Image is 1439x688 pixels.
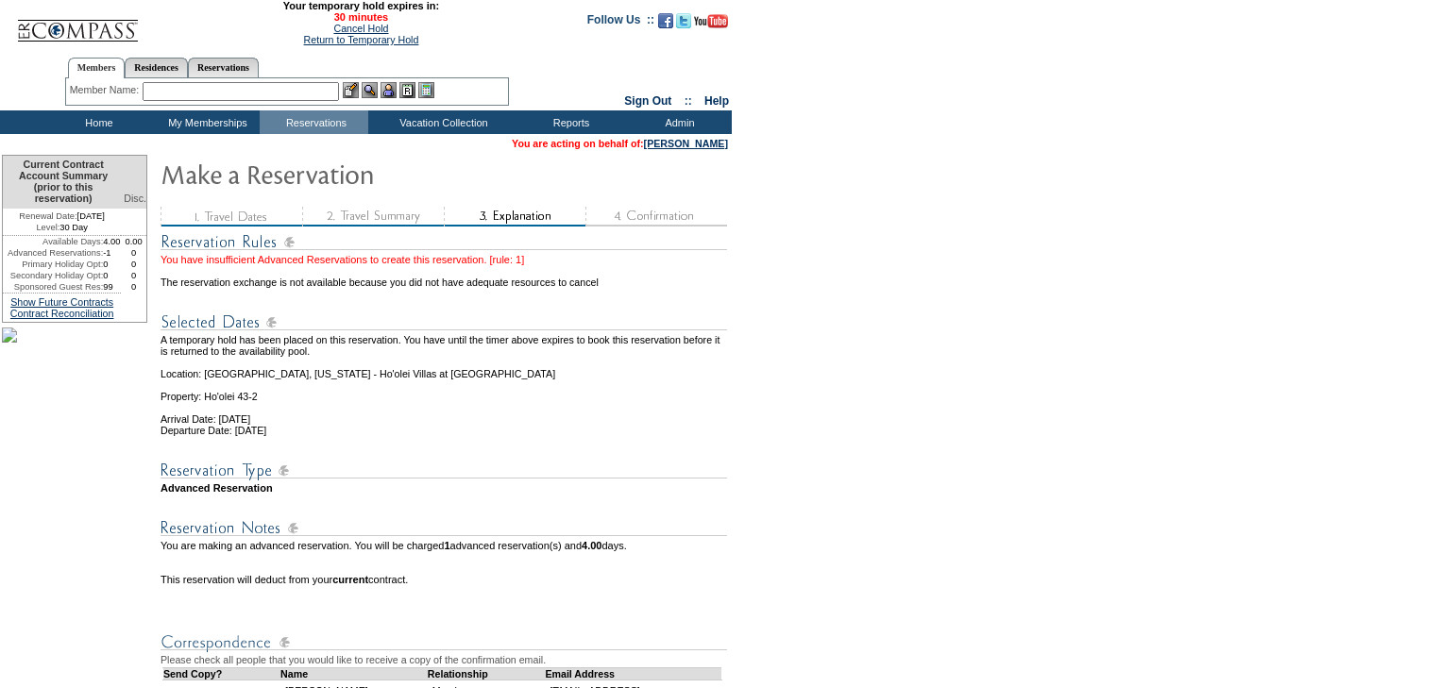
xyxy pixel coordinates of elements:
span: You are acting on behalf of: [512,138,728,149]
img: View [362,82,378,98]
img: subTtlResRules.gif [161,230,727,254]
td: Email Address [545,667,721,680]
a: Follow us on Twitter [676,19,691,30]
td: Property: Ho'olei 43-2 [161,379,730,402]
img: step2_state3.gif [302,207,444,227]
img: Reservations [399,82,415,98]
td: Primary Holiday Opt: [3,259,103,270]
img: Reservation Dates [161,310,727,334]
td: Sponsored Guest Res: [3,281,103,293]
img: Impersonate [381,82,397,98]
td: Available Days: [3,236,103,247]
td: Relationship [428,667,546,680]
td: Reports [515,110,623,134]
td: Send Copy? [163,667,281,680]
span: Please check all people that you would like to receive a copy of the confirmation email. [161,654,546,665]
img: Reservation Type [161,459,727,482]
a: Show Future Contracts [10,296,113,308]
td: 0 [103,270,121,281]
a: Subscribe to our YouTube Channel [694,19,728,30]
a: Help [704,94,729,108]
span: 30 minutes [148,11,573,23]
td: 4.00 [103,236,121,247]
img: step3_state2.gif [444,207,585,227]
td: Departure Date: [DATE] [161,425,730,436]
td: 0 [121,259,146,270]
td: This reservation will deduct from your contract. [161,574,730,585]
td: Name [280,667,428,680]
td: Advanced Reservations: [3,247,103,259]
span: Renewal Date: [19,210,76,222]
a: [PERSON_NAME] [644,138,728,149]
td: The reservation exchange is not available because you did not have adequate resources to cancel [161,265,730,288]
div: You have insufficient Advanced Reservations to create this reservation. [rule: 1] [161,254,730,265]
td: Admin [623,110,732,134]
td: Follow Us :: [587,11,654,34]
td: 0.00 [121,236,146,247]
a: Return to Temporary Hold [304,34,419,45]
td: Current Contract Account Summary (prior to this reservation) [3,156,121,209]
a: Reservations [188,58,259,77]
td: 0 [121,247,146,259]
a: Contract Reconciliation [10,308,114,319]
td: Home [42,110,151,134]
a: Become our fan on Facebook [658,19,673,30]
td: Advanced Reservation [161,482,730,494]
b: 1 [444,540,449,551]
img: step1_state3.gif [161,207,302,227]
a: Members [68,58,126,78]
a: Cancel Hold [333,23,388,34]
img: sb9.jpg [2,327,17,343]
td: Arrival Date: [DATE] [161,402,730,425]
img: Make Reservation [161,155,538,193]
td: 0 [121,270,146,281]
td: 99 [103,281,121,293]
span: Disc. [124,193,146,204]
td: My Memberships [151,110,260,134]
img: Reservation Notes [161,516,727,540]
img: Subscribe to our YouTube Channel [694,14,728,28]
td: 0 [121,281,146,293]
b: current [332,574,368,585]
img: b_calculator.gif [418,82,434,98]
img: b_edit.gif [343,82,359,98]
td: 0 [103,259,121,270]
td: You are making an advanced reservation. You will be charged advanced reservation(s) and days. [161,540,730,562]
td: [DATE] [3,209,121,222]
td: -1 [103,247,121,259]
td: Location: [GEOGRAPHIC_DATA], [US_STATE] - Ho'olei Villas at [GEOGRAPHIC_DATA] [161,357,730,379]
td: Reservations [260,110,368,134]
span: Level: [36,222,59,233]
img: Compass Home [16,4,139,42]
img: Become our fan on Facebook [658,13,673,28]
td: A temporary hold has been placed on this reservation. You have until the timer above expires to b... [161,334,730,357]
span: :: [685,94,692,108]
a: Sign Out [624,94,671,108]
td: 30 Day [3,222,121,236]
b: 4.00 [582,540,601,551]
img: Follow us on Twitter [676,13,691,28]
td: Secondary Holiday Opt: [3,270,103,281]
img: step4_state1.gif [585,207,727,227]
td: Vacation Collection [368,110,515,134]
div: Member Name: [70,82,143,98]
a: Residences [125,58,188,77]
